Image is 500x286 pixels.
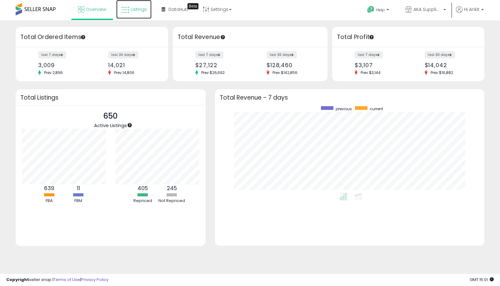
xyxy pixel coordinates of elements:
[81,277,108,283] a: Privacy Policy
[127,122,132,128] div: Tooltip anchor
[6,277,108,283] div: seller snap | |
[108,62,157,68] div: 14,021
[168,6,188,12] span: DataHub
[195,62,245,68] div: $27,122
[220,34,226,40] div: Tooltip anchor
[131,6,147,12] span: Listings
[167,185,177,192] b: 245
[108,51,138,58] label: last 30 days
[20,33,163,42] h3: Total Ordered Items
[425,62,473,68] div: $14,042
[77,185,80,192] b: 11
[38,62,87,68] div: 3,009
[336,106,352,111] span: previous
[86,6,106,12] span: Overview
[427,70,456,75] span: Prev: $16,882
[456,6,484,20] a: Hi Ankit
[129,198,157,204] div: Repriced
[158,198,186,204] div: Not Repriced
[269,70,301,75] span: Prev: $142,856
[198,70,228,75] span: Prev: $26,692
[355,51,383,58] label: last 7 days
[355,62,403,68] div: $3,107
[20,95,201,100] h3: Total Listings
[94,122,127,129] span: Active Listings
[35,198,63,204] div: FBA
[137,185,148,192] b: 405
[367,6,375,13] i: Get Help
[370,106,383,111] span: current
[80,34,86,40] div: Tooltip anchor
[413,6,442,12] span: AKA Suppliers Inc
[187,3,198,9] div: Tooltip anchor
[425,51,455,58] label: last 30 days
[376,7,385,12] span: Help
[369,34,374,40] div: Tooltip anchor
[337,33,480,42] h3: Total Profit
[220,95,480,100] h3: Total Revenue - 7 days
[38,51,66,58] label: last 7 days
[357,70,384,75] span: Prev: $3,144
[464,6,479,12] span: Hi Ankit
[470,277,494,283] span: 2025-09-11 15:01 GMT
[267,51,297,58] label: last 30 days
[362,1,395,20] a: Help
[267,62,317,68] div: $128,460
[111,70,137,75] span: Prev: 14,806
[41,70,66,75] span: Prev: 2,896
[64,198,92,204] div: FBM
[44,185,54,192] b: 639
[177,33,323,42] h3: Total Revenue
[94,110,127,122] p: 650
[6,277,29,283] strong: Copyright
[53,277,80,283] a: Terms of Use
[195,51,223,58] label: last 7 days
